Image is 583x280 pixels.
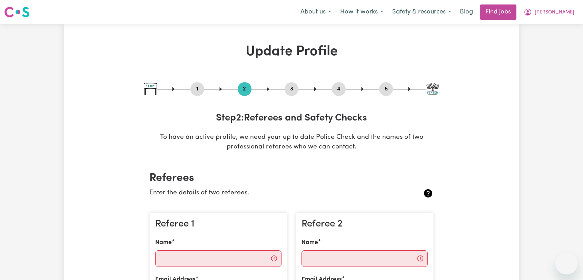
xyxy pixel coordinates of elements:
h3: Step 2 : Referees and Safety Checks [144,113,439,124]
button: Go to step 4 [332,85,346,94]
a: Find jobs [480,4,516,20]
button: Go to step 1 [190,85,204,94]
h1: Update Profile [144,44,439,60]
button: Safety & resources [388,5,456,19]
p: To have an active profile, we need your up to date Police Check and the names of two professional... [144,133,439,153]
button: About us [296,5,336,19]
p: Enter the details of two referees. [149,188,386,198]
button: Go to step 3 [285,85,298,94]
h3: Referee 1 [155,219,281,230]
h2: Referees [149,172,434,185]
h3: Referee 2 [302,219,428,230]
span: [PERSON_NAME] [535,9,574,16]
label: Name [155,238,172,247]
a: Careseekers logo [4,4,30,20]
label: Name [302,238,318,247]
button: Go to step 2 [238,85,251,94]
img: Careseekers logo [4,6,30,18]
button: My Account [519,5,579,19]
button: Go to step 5 [379,85,393,94]
a: Blog [456,4,477,20]
iframe: Button to launch messaging window [555,252,577,274]
button: How it works [336,5,388,19]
